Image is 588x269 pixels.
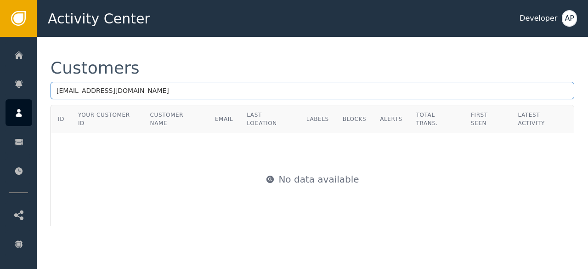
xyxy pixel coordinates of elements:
[51,82,574,99] input: Search by name, email, or ID
[416,111,457,127] div: Total Trans.
[471,111,504,127] div: First Seen
[78,111,136,127] div: Your Customer ID
[306,115,329,123] div: Labels
[247,111,293,127] div: Last Location
[48,8,150,29] span: Activity Center
[380,115,402,123] div: Alerts
[562,10,577,27] button: AP
[58,115,64,123] div: ID
[520,13,557,24] div: Developer
[150,111,201,127] div: Customer Name
[518,111,567,127] div: Latest Activity
[343,115,366,123] div: Blocks
[278,172,359,186] span: No data available
[215,115,233,123] div: Email
[51,60,140,76] div: Customers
